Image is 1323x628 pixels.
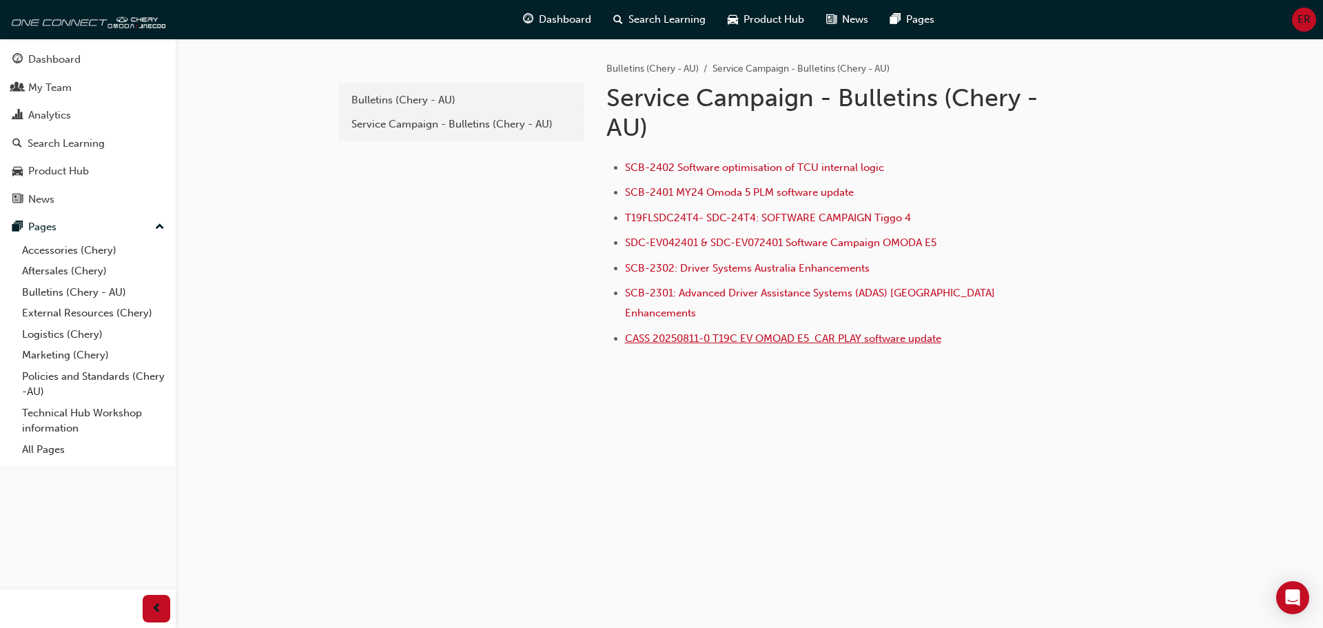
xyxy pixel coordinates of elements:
a: All Pages [17,439,170,460]
span: Dashboard [539,12,591,28]
span: guage-icon [12,54,23,66]
span: prev-icon [152,600,162,618]
button: Pages [6,214,170,240]
span: search-icon [613,11,623,28]
div: Pages [28,219,57,235]
a: Dashboard [6,47,170,72]
div: Analytics [28,108,71,123]
a: My Team [6,75,170,101]
a: News [6,187,170,212]
div: Service Campaign - Bulletins (Chery - AU) [351,117,572,132]
a: SCB-2301: Advanced Driver Assistance Systems (ADAS) [GEOGRAPHIC_DATA] Enhancements [625,287,998,319]
a: Aftersales (Chery) [17,261,170,282]
a: Accessories (Chery) [17,240,170,261]
a: Service Campaign - Bulletins (Chery - AU) [345,112,579,136]
img: oneconnect [7,6,165,33]
a: Bulletins (Chery - AU) [17,282,170,303]
a: CASS 20250811-0 T19C EV OMOAD E5 CAR PLAY software update [625,332,941,345]
li: Service Campaign - Bulletins (Chery - AU) [712,61,890,77]
span: pages-icon [12,221,23,234]
a: T19FLSDC24T4- SDC-24T4: SOFTWARE CAMPAIGN Tiggo 4 [625,212,911,224]
button: DashboardMy TeamAnalyticsSearch LearningProduct HubNews [6,44,170,214]
a: search-iconSearch Learning [602,6,717,34]
div: Product Hub [28,163,89,179]
a: Logistics (Chery) [17,324,170,345]
span: people-icon [12,82,23,94]
a: car-iconProduct Hub [717,6,815,34]
span: Product Hub [743,12,804,28]
span: pages-icon [890,11,901,28]
span: ER [1298,12,1311,28]
span: Pages [906,12,934,28]
a: Bulletins (Chery - AU) [606,63,699,74]
span: up-icon [155,219,165,236]
a: guage-iconDashboard [512,6,602,34]
span: Search Learning [628,12,706,28]
a: pages-iconPages [879,6,945,34]
span: search-icon [12,138,22,150]
span: News [842,12,868,28]
a: SCB-2402 Software optimisation of TCU internal logic [625,161,884,174]
span: news-icon [12,194,23,206]
h1: Service Campaign - Bulletins (Chery - AU) [606,83,1058,143]
a: Marketing (Chery) [17,345,170,366]
a: news-iconNews [815,6,879,34]
a: Bulletins (Chery - AU) [345,88,579,112]
a: Search Learning [6,131,170,156]
div: Search Learning [28,136,105,152]
span: car-icon [12,165,23,178]
span: car-icon [728,11,738,28]
span: news-icon [826,11,837,28]
span: guage-icon [523,11,533,28]
div: Dashboard [28,52,81,68]
a: SCB-2401 MY24 Omoda 5 PLM software update [625,186,854,199]
a: SCB-2302: Driver Systems Australia Enhancements [625,262,870,274]
div: My Team [28,80,72,96]
div: News [28,192,54,207]
button: ER [1292,8,1316,32]
span: chart-icon [12,110,23,122]
div: Open Intercom Messenger [1276,581,1309,614]
a: Analytics [6,103,170,128]
a: Product Hub [6,159,170,184]
div: Bulletins (Chery - AU) [351,92,572,108]
a: Policies and Standards (Chery -AU) [17,366,170,403]
a: Technical Hub Workshop information [17,403,170,439]
a: SDC-EV042401 & SDC-EV072401 Software Campaign OMODA E5 [625,236,936,249]
a: External Resources (Chery) [17,303,170,324]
